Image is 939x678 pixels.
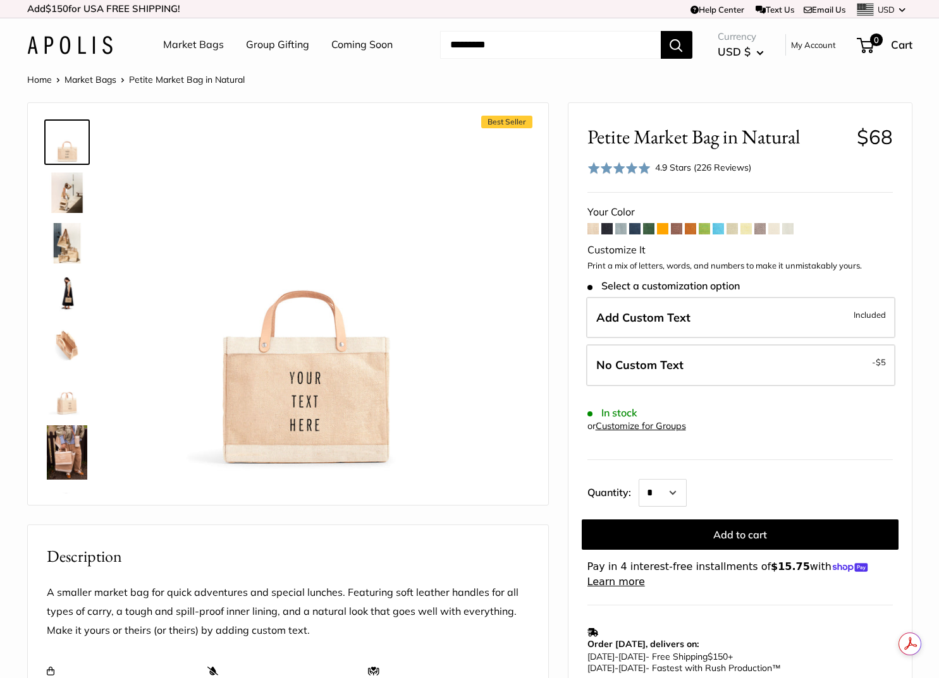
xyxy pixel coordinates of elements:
[587,662,781,674] span: - Fastest with Rush Production™
[587,260,893,272] p: Print a mix of letters, words, and numbers to make it unmistakably yours.
[44,221,90,266] a: description_The Original Market bag in its 4 native styles
[718,28,764,45] span: Currency
[47,375,87,415] img: Petite Market Bag in Natural
[481,116,532,128] span: Best Seller
[47,490,87,530] img: Petite Market Bag in Natural
[47,274,87,314] img: Petite Market Bag in Natural
[46,3,68,15] span: $150
[440,31,661,59] input: Search...
[596,310,690,325] span: Add Custom Text
[596,358,684,372] span: No Custom Text
[331,35,393,54] a: Coming Soon
[655,160,751,174] div: 4.9 Stars (226 Reviews)
[615,662,618,674] span: -
[47,223,87,263] img: description_The Original Market bag in its 4 native styles
[587,203,893,222] div: Your Color
[586,344,895,386] label: Leave Blank
[791,37,836,52] a: My Account
[44,372,90,418] a: Petite Market Bag in Natural
[876,357,886,367] span: $5
[718,45,751,58] span: USD $
[47,173,87,213] img: description_Effortless style that elevates every moment
[690,4,744,15] a: Help Center
[587,407,637,419] span: In stock
[47,324,87,365] img: description_Spacious inner area with room for everything.
[858,35,912,55] a: 0 Cart
[163,35,224,54] a: Market Bags
[756,4,794,15] a: Text Us
[129,122,478,471] img: Petite Market Bag in Natural
[587,638,699,650] strong: Order [DATE], delivers on:
[44,423,90,482] a: Petite Market Bag in Natural
[587,159,752,177] div: 4.9 Stars (226 Reviews)
[891,38,912,51] span: Cart
[618,651,646,662] span: [DATE]
[661,31,692,59] button: Search
[878,4,895,15] span: USD
[618,662,646,674] span: [DATE]
[587,651,887,674] p: - Free Shipping +
[586,297,895,339] label: Add Custom Text
[718,42,764,62] button: USD $
[587,651,615,662] span: [DATE]
[44,271,90,317] a: Petite Market Bag in Natural
[587,475,639,507] label: Quantity:
[27,74,52,85] a: Home
[44,487,90,533] a: Petite Market Bag in Natural
[582,519,899,550] button: Add to cart
[47,122,87,162] img: Petite Market Bag in Natural
[47,583,529,640] p: A smaller market bag for quick adventures and special lunches. Featuring soft leather handles for...
[596,420,686,432] a: Customize for Groups
[47,544,529,569] h2: Description
[587,125,847,148] span: Petite Market Bag in Natural
[615,651,618,662] span: -
[872,354,886,370] span: -
[587,241,893,260] div: Customize It
[44,170,90,215] a: description_Effortless style that elevates every moment
[587,280,740,292] span: Select a customization option
[64,74,116,85] a: Market Bags
[44,322,90,367] a: description_Spacious inner area with room for everything.
[47,425,87,480] img: Petite Market Bag in Natural
[708,651,728,662] span: $150
[246,35,309,54] a: Group Gifting
[129,74,245,85] span: Petite Market Bag in Natural
[804,4,845,15] a: Email Us
[27,71,245,88] nav: Breadcrumb
[44,119,90,165] a: Petite Market Bag in Natural
[587,662,615,674] span: [DATE]
[27,36,113,54] img: Apolis
[854,307,886,322] span: Included
[857,124,893,149] span: $68
[869,33,882,46] span: 0
[587,418,686,435] div: or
